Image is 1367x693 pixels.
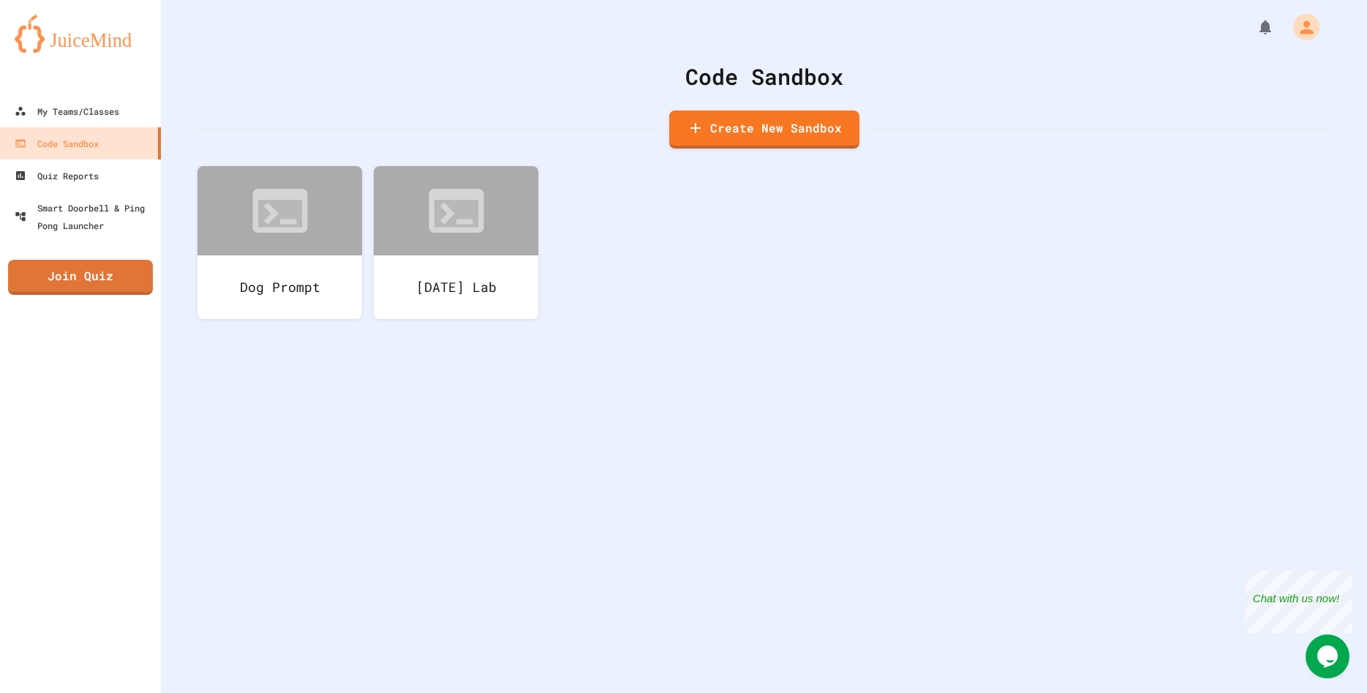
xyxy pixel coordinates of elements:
[8,260,153,295] a: Join Quiz
[374,166,538,319] a: [DATE] Lab
[15,167,99,184] div: Quiz Reports
[669,110,859,149] a: Create New Sandbox
[1229,15,1278,40] div: My Notifications
[15,199,155,234] div: Smart Doorbell & Ping Pong Launcher
[374,255,538,319] div: [DATE] Lab
[197,60,1330,93] div: Code Sandbox
[197,166,362,319] a: Dog Prompt
[15,102,119,120] div: My Teams/Classes
[15,15,146,53] img: logo-orange.svg
[197,255,362,319] div: Dog Prompt
[1306,634,1352,678] iframe: chat widget
[1278,10,1323,44] div: My Account
[1246,571,1352,633] iframe: chat widget
[15,135,99,152] div: Code Sandbox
